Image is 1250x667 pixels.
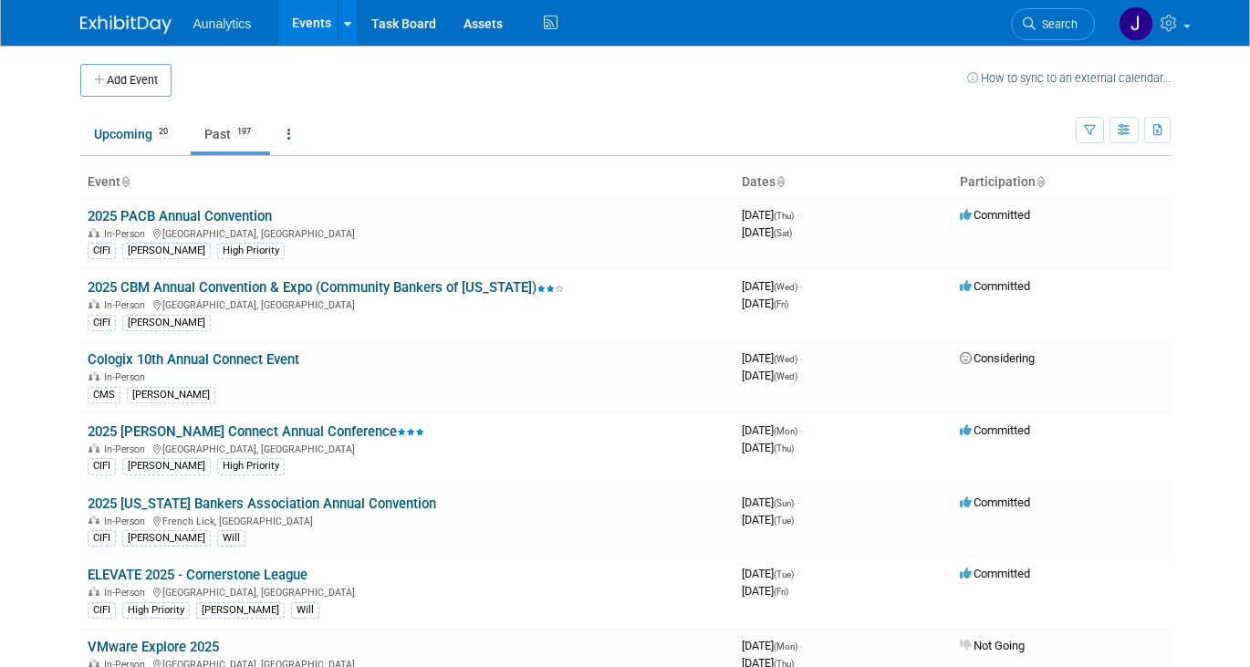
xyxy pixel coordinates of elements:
img: ExhibitDay [80,16,172,34]
div: [PERSON_NAME] [122,458,211,474]
span: [DATE] [742,279,803,293]
span: [DATE] [742,208,799,222]
a: Past197 [191,117,270,151]
img: Julie Grisanti-Cieslak [1119,6,1153,41]
span: [DATE] [742,639,803,652]
span: (Thu) [774,443,794,453]
a: Upcoming20 [80,117,187,151]
span: Committed [960,423,1030,437]
span: [DATE] [742,441,794,454]
span: - [797,495,799,509]
div: High Priority [217,458,285,474]
div: CIFI [88,602,116,619]
div: [PERSON_NAME] [122,243,211,259]
span: (Sun) [774,498,794,508]
span: [DATE] [742,297,788,310]
span: [DATE] [742,369,797,382]
a: 2025 [US_STATE] Bankers Association Annual Convention [88,495,436,512]
div: French Lick, [GEOGRAPHIC_DATA] [88,513,727,527]
span: - [800,351,803,365]
a: Sort by Start Date [776,174,785,189]
th: Dates [734,167,953,198]
span: (Thu) [774,211,794,221]
span: (Mon) [774,426,797,436]
img: In-Person Event [89,587,99,596]
a: 2025 [PERSON_NAME] Connect Annual Conference [88,423,424,440]
span: Not Going [960,639,1025,652]
span: (Sat) [774,228,792,238]
span: (Tue) [774,516,794,526]
a: Cologix 10th Annual Connect Event [88,351,299,368]
span: [DATE] [742,513,794,526]
span: (Tue) [774,569,794,579]
span: In-Person [104,299,151,311]
div: [PERSON_NAME] [122,530,211,547]
a: ELEVATE 2025 - Cornerstone League [88,567,307,583]
span: In-Person [104,371,151,383]
span: - [797,208,799,222]
span: Considering [960,351,1035,365]
th: Participation [953,167,1171,198]
div: Will [217,530,245,547]
span: (Wed) [774,282,797,292]
span: In-Person [104,443,151,455]
img: In-Person Event [89,443,99,453]
div: High Priority [122,602,190,619]
a: Sort by Event Name [120,174,130,189]
th: Event [80,167,734,198]
span: - [800,423,803,437]
div: High Priority [217,243,285,259]
div: CIFI [88,530,116,547]
span: (Mon) [774,641,797,651]
a: Sort by Participation Type [1036,174,1045,189]
div: Will [291,602,319,619]
div: CIFI [88,315,116,331]
span: - [800,639,803,652]
div: [GEOGRAPHIC_DATA], [GEOGRAPHIC_DATA] [88,584,727,599]
div: CIFI [88,243,116,259]
span: Search [1036,17,1078,31]
span: Committed [960,279,1030,293]
span: [DATE] [742,567,799,580]
div: [PERSON_NAME] [196,602,285,619]
span: 20 [153,125,173,139]
span: (Wed) [774,371,797,381]
a: How to sync to an external calendar... [967,71,1171,85]
span: In-Person [104,516,151,527]
div: CMS [88,387,120,403]
span: Committed [960,208,1030,222]
a: 2025 PACB Annual Convention [88,208,272,224]
img: In-Person Event [89,228,99,237]
span: - [797,567,799,580]
span: (Wed) [774,354,797,364]
span: [DATE] [742,495,799,509]
span: Committed [960,567,1030,580]
a: 2025 CBM Annual Convention & Expo (Community Bankers of [US_STATE]) [88,279,564,296]
div: CIFI [88,458,116,474]
span: [DATE] [742,351,803,365]
span: [DATE] [742,225,792,239]
span: [DATE] [742,423,803,437]
img: In-Person Event [89,371,99,380]
div: [GEOGRAPHIC_DATA], [GEOGRAPHIC_DATA] [88,441,727,455]
img: In-Person Event [89,299,99,308]
div: [PERSON_NAME] [122,315,211,331]
span: Aunalytics [193,16,252,31]
img: In-Person Event [89,516,99,525]
span: 197 [232,125,256,139]
span: (Fri) [774,299,788,309]
button: Add Event [80,64,172,97]
span: - [800,279,803,293]
span: In-Person [104,587,151,599]
span: Committed [960,495,1030,509]
a: Search [1011,8,1095,40]
span: (Fri) [774,587,788,597]
span: In-Person [104,228,151,240]
div: [PERSON_NAME] [127,387,215,403]
div: [GEOGRAPHIC_DATA], [GEOGRAPHIC_DATA] [88,297,727,311]
span: [DATE] [742,584,788,598]
a: VMware Explore 2025 [88,639,219,655]
div: [GEOGRAPHIC_DATA], [GEOGRAPHIC_DATA] [88,225,727,240]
